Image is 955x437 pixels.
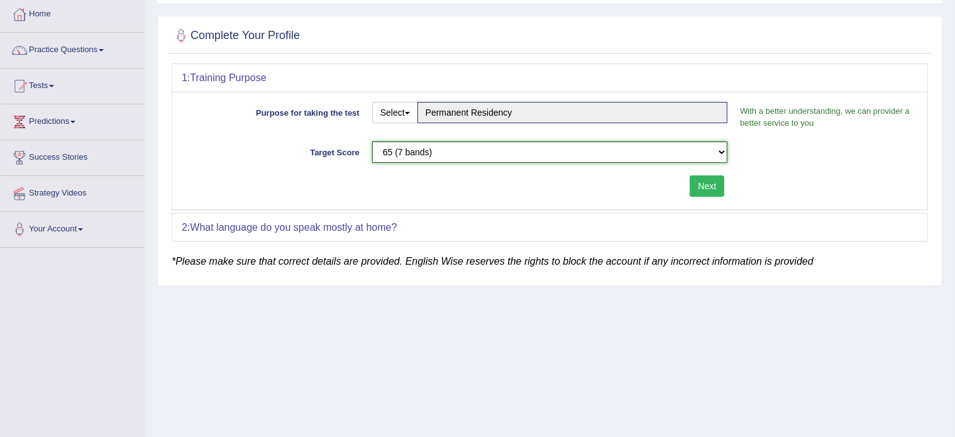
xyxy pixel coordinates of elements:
p: With a better understanding, we can provider a better service to you [734,105,918,129]
b: What language do you speak mostly at home? [190,222,397,233]
h2: Complete Your Profile [172,26,300,45]
a: Predictions [1,104,144,136]
button: Select [372,102,418,123]
a: Success Stories [1,140,144,172]
a: Your Account [1,212,144,243]
b: Training Purpose [190,72,266,83]
a: Tests [1,69,144,100]
label: Target Score [182,141,366,158]
a: Practice Questions [1,33,144,64]
input: Please enter the purpose of taking the test [417,102,728,123]
a: Strategy Videos [1,176,144,207]
button: Next [690,175,724,197]
em: *Please make sure that correct details are provided. English Wise reserves the rights to block th... [172,256,814,267]
label: Purpose for taking the test [182,102,366,119]
div: 1: [172,64,927,92]
div: 2: [172,214,927,241]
